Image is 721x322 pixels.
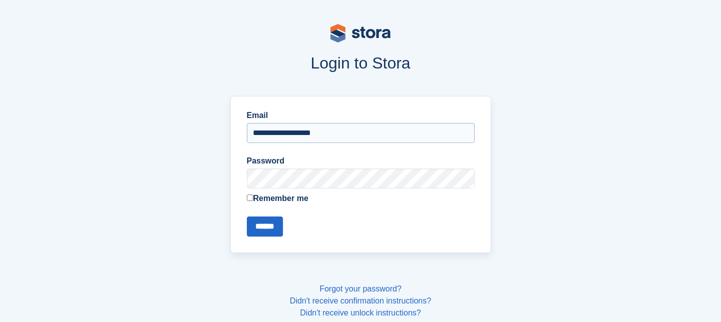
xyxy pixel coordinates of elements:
input: Remember me [247,194,253,201]
a: Forgot your password? [319,284,402,293]
label: Remember me [247,192,475,204]
a: Didn't receive unlock instructions? [300,308,421,317]
a: Didn't receive confirmation instructions? [290,296,431,305]
label: Password [247,155,475,167]
h1: Login to Stora [39,54,682,72]
label: Email [247,109,475,121]
img: stora-logo-53a41332b3708ae10de48c4981b4e9114cc0af31d8433b30ea865607fb682f29.svg [330,24,391,42]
